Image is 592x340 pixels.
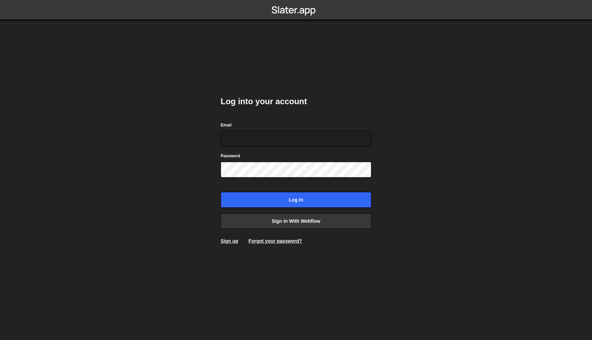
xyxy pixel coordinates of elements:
[221,238,238,244] a: Sign up
[221,192,371,208] input: Log in
[221,153,240,159] label: Password
[248,238,302,244] a: Forgot your password?
[221,213,371,229] a: Sign in with Webflow
[221,96,371,107] h2: Log into your account
[221,122,232,129] label: Email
